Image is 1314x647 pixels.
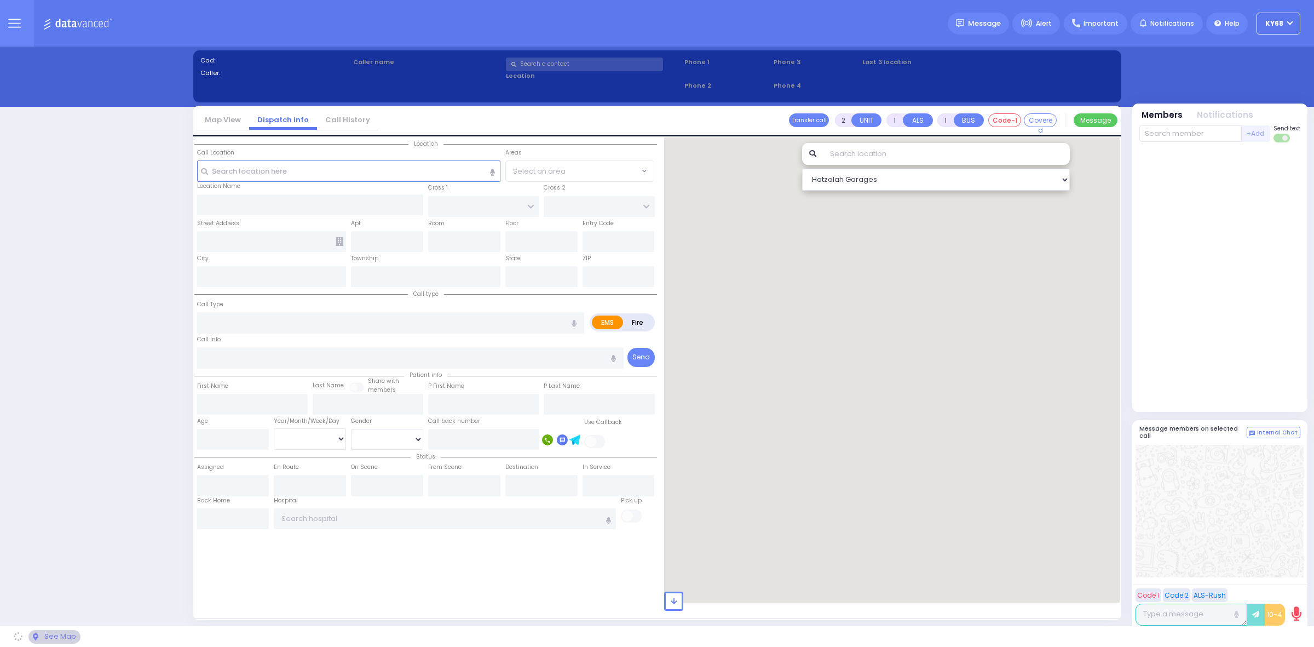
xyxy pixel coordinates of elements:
label: Floor [505,219,518,228]
img: comment-alt.png [1249,431,1255,436]
label: State [505,254,521,263]
label: From Scene [428,463,462,472]
span: Important [1084,19,1119,28]
span: Send text [1273,124,1300,133]
label: Location Name [197,182,240,191]
span: Alert [1036,19,1052,28]
label: Turn off text [1273,133,1291,144]
label: Caller: [200,68,350,78]
label: Last 3 location [862,58,988,67]
span: Call type [408,290,444,298]
label: Fire [623,316,653,329]
label: Street Address [197,219,239,228]
button: Message [1074,113,1117,127]
label: Township [351,254,378,263]
span: Notifications [1150,19,1194,28]
span: Phone 3 [774,58,859,67]
input: Search a contact [506,58,663,71]
label: Assigned [197,463,224,472]
label: Hospital [274,496,298,505]
label: Destination [505,463,538,472]
label: Areas [505,148,522,157]
label: Pick up [621,496,642,505]
label: Room [428,219,445,228]
button: Code 2 [1163,588,1190,602]
label: P Last Name [544,382,580,391]
button: ALS-Rush [1192,588,1227,602]
input: Search location [823,143,1070,165]
label: Use Callback [584,418,622,427]
span: Other building occupants [336,237,343,246]
img: Logo [43,16,116,30]
a: Dispatch info [249,114,317,125]
button: UNIT [851,113,881,127]
label: Entry Code [583,219,614,228]
span: Message [968,18,1001,29]
span: Patient info [404,371,447,379]
span: Select an area [513,166,566,177]
label: Caller name [353,58,503,67]
span: Phone 2 [684,81,770,90]
label: Call back number [428,417,480,426]
input: Search location here [197,161,500,181]
button: BUS [954,113,984,127]
label: ZIP [583,254,591,263]
label: Back Home [197,496,230,505]
span: Phone 1 [684,58,770,67]
button: ALS [903,113,933,127]
span: ky68 [1265,19,1283,28]
label: EMS [592,316,624,329]
label: On Scene [351,463,378,472]
div: See map [28,630,80,644]
button: Internal Chat [1247,427,1300,439]
label: P First Name [428,382,464,391]
button: Transfer call [789,113,829,127]
label: Cross 1 [428,184,448,192]
button: Members [1142,109,1183,122]
button: Notifications [1197,109,1253,122]
label: Age [197,417,208,426]
label: Apt [351,219,361,228]
div: Year/Month/Week/Day [274,417,346,426]
span: Help [1225,19,1240,28]
small: Share with [368,377,399,385]
span: Internal Chat [1257,429,1298,437]
label: In Service [583,463,610,472]
label: Call Info [197,335,221,344]
label: Last Name [313,381,344,390]
button: Code-1 [988,113,1021,127]
label: Call Location [197,148,234,157]
button: Code 1 [1136,588,1161,602]
span: Phone 4 [774,81,859,90]
a: Map View [197,114,249,125]
a: Call History [317,114,378,125]
h5: Message members on selected call [1139,425,1247,439]
label: First Name [197,382,228,391]
span: Status [411,453,441,461]
label: En Route [274,463,299,472]
button: Covered [1024,113,1057,127]
label: Gender [351,417,372,426]
img: message.svg [956,19,964,27]
label: Cad: [200,56,350,65]
input: Search hospital [274,508,616,529]
label: City [197,254,209,263]
button: ky68 [1257,13,1300,35]
span: members [368,386,396,394]
label: Location [506,71,681,81]
label: Cross 2 [544,184,566,192]
label: Call Type [197,300,223,309]
input: Search member [1139,125,1242,142]
button: Send [627,348,655,367]
span: Location [408,140,443,148]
